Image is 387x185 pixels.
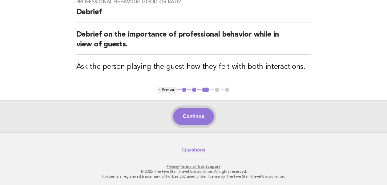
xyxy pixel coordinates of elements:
button: < Previous [157,87,177,93]
h3: Ask the person playing the guest how they felt with both interactions. [76,62,311,72]
p: Forbes is a registered trademark of Forbes LLC used under license by The Five Star Travel Corpora... [9,174,378,179]
a: Terms of Use [180,164,204,169]
button: Continue [173,108,214,125]
p: · · [9,164,378,169]
a: Support [205,164,220,169]
a: Questions [182,147,205,153]
p: © 2025 The Five Star Travel Corporation. All rights reserved. [9,169,378,174]
h2: Debrief [76,7,311,22]
button: 2 [191,87,197,93]
a: Privacy [167,164,179,169]
h2: Debrief on the importance of professional behavior while in view of guests. [76,30,311,55]
button: 3 [201,87,210,93]
button: 1 [181,87,187,93]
